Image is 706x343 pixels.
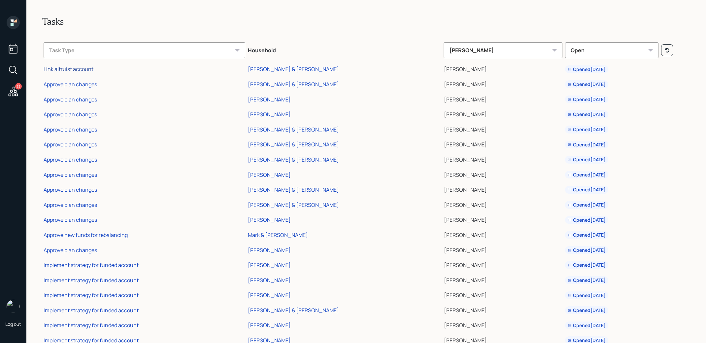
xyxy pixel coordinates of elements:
div: Opened [DATE] [568,66,606,73]
div: Opened [DATE] [568,262,606,268]
div: [PERSON_NAME] & [PERSON_NAME] [248,81,339,88]
td: [PERSON_NAME] [442,287,564,302]
div: Implement strategy for funded account [44,291,139,299]
td: [PERSON_NAME] [442,76,564,91]
div: Implement strategy for funded account [44,307,139,314]
div: [PERSON_NAME] [248,216,291,223]
div: Opened [DATE] [568,96,606,103]
td: [PERSON_NAME] [442,91,564,106]
td: [PERSON_NAME] [442,61,564,76]
td: [PERSON_NAME] [442,317,564,332]
div: Mark & [PERSON_NAME] [248,231,308,239]
div: Approve plan changes [44,81,97,88]
div: Opened [DATE] [568,277,606,284]
div: Opened [DATE] [568,111,606,118]
div: Opened [DATE] [568,156,606,163]
div: Approve plan changes [44,156,97,163]
td: [PERSON_NAME] [442,272,564,287]
div: Approve plan changes [44,247,97,254]
div: Opened [DATE] [568,232,606,238]
div: Opened [DATE] [568,247,606,253]
div: [PERSON_NAME] [248,277,291,284]
div: [PERSON_NAME] & [PERSON_NAME] [248,156,339,163]
div: Approve plan changes [44,111,97,118]
td: [PERSON_NAME] [442,242,564,257]
div: Implement strategy for funded account [44,277,139,284]
div: [PERSON_NAME] [248,261,291,269]
div: 33 [15,83,22,90]
div: [PERSON_NAME] [248,291,291,299]
th: Household [247,38,443,61]
td: [PERSON_NAME] [442,151,564,166]
div: Opened [DATE] [568,81,606,88]
td: [PERSON_NAME] [442,302,564,317]
div: [PERSON_NAME] [248,96,291,103]
h2: Tasks [42,16,690,27]
td: [PERSON_NAME] [442,136,564,151]
div: Approve plan changes [44,171,97,178]
td: [PERSON_NAME] [442,121,564,136]
div: [PERSON_NAME] [248,322,291,329]
div: Open [565,42,658,58]
div: [PERSON_NAME] & [PERSON_NAME] [248,186,339,193]
div: Approve plan changes [44,216,97,223]
td: [PERSON_NAME] [442,256,564,272]
div: Log out [5,321,21,327]
div: Opened [DATE] [568,126,606,133]
div: [PERSON_NAME] & [PERSON_NAME] [248,126,339,133]
div: Implement strategy for funded account [44,322,139,329]
td: [PERSON_NAME] [442,166,564,181]
div: [PERSON_NAME] & [PERSON_NAME] [248,201,339,209]
div: Opened [DATE] [568,292,606,299]
div: Opened [DATE] [568,307,606,314]
div: Opened [DATE] [568,141,606,148]
div: [PERSON_NAME] [248,247,291,254]
div: Approve plan changes [44,186,97,193]
td: [PERSON_NAME] [442,106,564,121]
td: [PERSON_NAME] [442,226,564,242]
div: Task Type [44,42,245,58]
div: [PERSON_NAME] [248,171,291,178]
div: Opened [DATE] [568,171,606,178]
div: [PERSON_NAME] [444,42,562,58]
div: [PERSON_NAME] & [PERSON_NAME] [248,307,339,314]
div: [PERSON_NAME] [248,111,291,118]
td: [PERSON_NAME] [442,211,564,227]
div: Implement strategy for funded account [44,261,139,269]
div: [PERSON_NAME] & [PERSON_NAME] [248,65,339,73]
img: treva-nostdahl-headshot.png [7,300,20,313]
div: [PERSON_NAME] & [PERSON_NAME] [248,141,339,148]
div: Approve plan changes [44,96,97,103]
div: Opened [DATE] [568,322,606,329]
div: Approve plan changes [44,201,97,209]
div: Link altruist account [44,65,93,73]
div: Opened [DATE] [568,202,606,208]
td: [PERSON_NAME] [442,181,564,196]
div: Approve plan changes [44,126,97,133]
td: [PERSON_NAME] [442,196,564,211]
div: Approve new funds for rebalancing [44,231,128,239]
div: Opened [DATE] [568,186,606,193]
div: Approve plan changes [44,141,97,148]
div: Opened [DATE] [568,217,606,223]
